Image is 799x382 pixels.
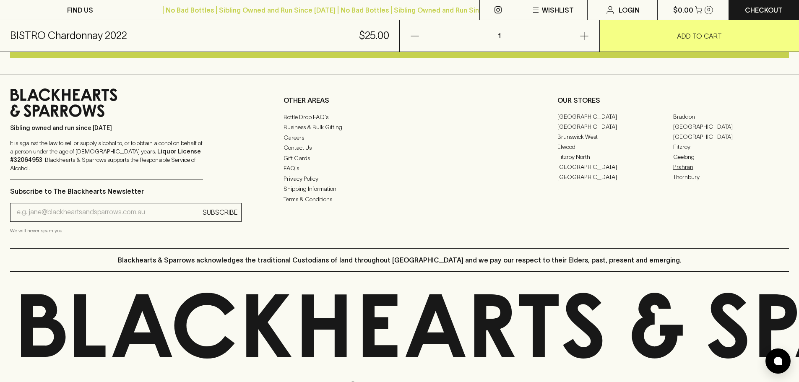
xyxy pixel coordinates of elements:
a: Bottle Drop FAQ's [284,112,515,122]
p: 0 [707,8,711,12]
p: Wishlist [542,5,574,15]
a: Terms & Conditions [284,194,515,204]
p: ADD TO CART [677,31,722,41]
p: $0.00 [673,5,693,15]
p: Checkout [745,5,783,15]
button: SUBSCRIBE [199,203,241,221]
p: Login [619,5,640,15]
a: Prahran [673,162,789,172]
a: Brunswick West [557,132,673,142]
a: Fitzroy North [557,152,673,162]
p: 1 [489,20,510,52]
a: [GEOGRAPHIC_DATA] [673,122,789,132]
p: FIND US [67,5,93,15]
h5: $25.00 [359,29,389,42]
a: [GEOGRAPHIC_DATA] [673,132,789,142]
p: We will never spam you [10,226,242,235]
a: [GEOGRAPHIC_DATA] [557,172,673,182]
a: [GEOGRAPHIC_DATA] [557,162,673,172]
a: Privacy Policy [284,174,515,184]
button: ADD TO CART [600,20,799,52]
a: Business & Bulk Gifting [284,122,515,133]
a: [GEOGRAPHIC_DATA] [557,112,673,122]
a: Geelong [673,152,789,162]
a: Gift Cards [284,153,515,163]
a: [GEOGRAPHIC_DATA] [557,122,673,132]
a: FAQ's [284,164,515,174]
strong: Liquor License #32064953 [10,148,201,163]
a: Fitzroy [673,142,789,152]
img: bubble-icon [774,357,782,365]
input: e.g. jane@blackheartsandsparrows.com.au [17,205,199,219]
a: Careers [284,133,515,143]
h5: BISTRO Chardonnay 2022 [10,29,127,42]
p: Sibling owned and run since [DATE] [10,124,203,132]
a: Braddon [673,112,789,122]
p: Blackhearts & Sparrows acknowledges the traditional Custodians of land throughout [GEOGRAPHIC_DAT... [118,255,682,265]
p: SUBSCRIBE [203,207,238,217]
a: Shipping Information [284,184,515,194]
p: OUR STORES [557,95,789,105]
a: Elwood [557,142,673,152]
a: Contact Us [284,143,515,153]
p: Subscribe to The Blackhearts Newsletter [10,186,242,196]
p: It is against the law to sell or supply alcohol to, or to obtain alcohol on behalf of a person un... [10,139,203,172]
a: Thornbury [673,172,789,182]
p: OTHER AREAS [284,95,515,105]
